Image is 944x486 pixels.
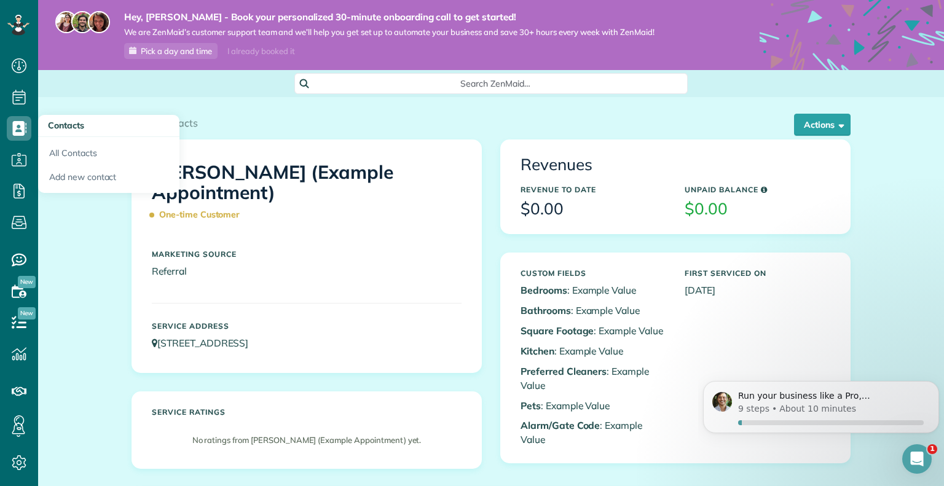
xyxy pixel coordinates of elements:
[521,200,666,218] h3: $0.00
[152,408,462,416] h5: Service ratings
[55,11,77,33] img: maria-72a9807cf96188c08ef61303f053569d2e2a8a1cde33d635c8a3ac13582a053d.jpg
[48,120,84,131] span: Contacts
[685,186,830,194] h5: Unpaid Balance
[38,165,179,194] a: Add new contact
[521,186,666,194] h5: Revenue to Date
[521,345,554,357] b: Kitchen
[143,117,198,129] span: All Contacts
[152,264,462,278] p: Referral
[124,11,655,23] strong: Hey, [PERSON_NAME] - Book your personalized 30-minute onboarding call to get started!
[521,324,594,337] b: Square Footage
[38,137,179,165] a: All Contacts
[220,44,302,59] div: I already booked it
[521,418,666,447] p: : Example Value
[152,204,245,225] span: One-time Customer
[521,269,666,277] h5: Custom Fields
[521,304,571,316] b: Bathrooms
[521,283,666,297] p: : Example Value
[521,419,600,431] b: Alarm/Gate Code
[521,284,567,296] b: Bedrooms
[152,337,260,349] a: [STREET_ADDRESS]
[71,11,93,33] img: jorge-587dff0eeaa6aab1f244e6dc62b8924c3b6ad411094392a53c71c6c4a576187d.jpg
[685,269,830,277] h5: First Serviced On
[152,162,462,225] h1: [PERSON_NAME] (Example Appointment)
[124,43,218,59] a: Pick a day and time
[521,304,666,318] p: : Example Value
[521,324,666,338] p: : Example Value
[521,365,607,377] b: Preferred Cleaners
[152,322,462,330] h5: Service Address
[141,46,212,56] span: Pick a day and time
[521,344,666,358] p: : Example Value
[18,307,36,319] span: New
[124,27,655,37] span: We are ZenMaid’s customer support team and we’ll help you get set up to automate your business an...
[685,283,830,297] p: [DATE]
[521,399,541,412] b: Pets
[152,250,462,258] h5: Marketing Source
[521,156,830,174] h3: Revenues
[927,444,937,454] span: 1
[794,114,851,136] button: Actions
[902,444,932,474] iframe: Intercom live chat
[158,434,455,446] p: No ratings from [PERSON_NAME] (Example Appointment) yet.
[88,11,110,33] img: michelle-19f622bdf1676172e81f8f8fba1fb50e276960ebfe0243fe18214015130c80e4.jpg
[685,200,830,218] h3: $0.00
[521,399,666,413] p: : Example Value
[521,364,666,393] p: : Example Value
[18,276,36,288] span: New
[132,116,198,130] a: All Contacts
[698,367,944,453] iframe: Intercom notifications message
